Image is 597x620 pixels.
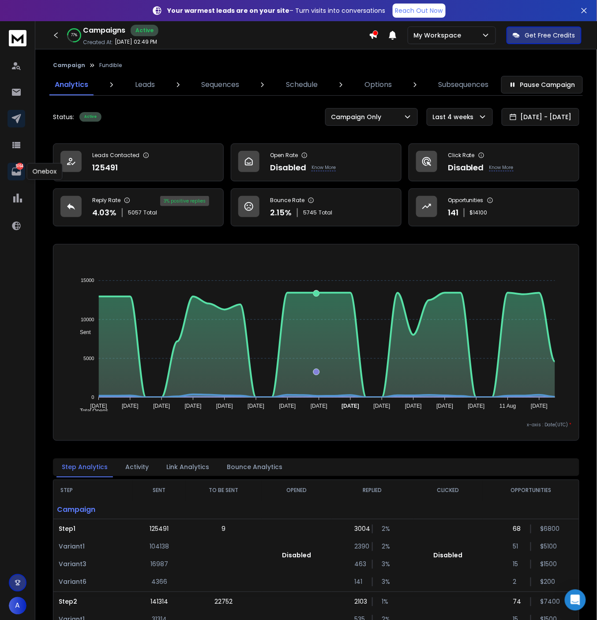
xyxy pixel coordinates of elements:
tspan: [DATE] [468,403,484,410]
div: Active [131,25,158,36]
p: 2103 [354,597,363,606]
a: Reply Rate4.03%5057Total3% positive replies [53,188,224,226]
p: Disabled [448,162,484,174]
div: Active [79,112,101,122]
p: Step 1 [59,525,128,534]
p: 141 [354,578,363,586]
p: $ 6800 [540,525,549,534]
p: – Turn visits into conversations [168,6,386,15]
p: Created At: [83,39,113,46]
p: Options [364,79,392,90]
p: 16987 [150,560,168,569]
th: CLICKED [413,480,483,501]
a: Reach Out Now [393,4,446,18]
p: Subsequences [439,79,489,90]
span: 5745 [303,209,317,216]
p: 2 % [382,542,390,551]
a: Leads Contacted125491 [53,143,224,181]
tspan: [DATE] [279,403,296,410]
p: Disabled [282,551,312,560]
p: 463 [354,560,363,569]
button: Get Free Credits [507,26,582,44]
p: Leads [135,79,155,90]
a: Sequences [196,74,245,95]
p: 74 [513,597,522,606]
p: Sequences [202,79,240,90]
p: 2 [513,578,522,586]
p: $ 5100 [540,542,549,551]
tspan: [DATE] [248,403,264,410]
p: 141 [448,207,458,219]
p: Status: [53,113,74,121]
p: Variant 6 [59,578,128,586]
tspan: [DATE] [122,403,139,410]
a: Subsequences [433,74,494,95]
button: A [9,597,26,615]
p: 2390 [354,542,363,551]
div: Open Intercom Messenger [565,590,586,611]
p: 125491 [150,525,169,534]
p: 68 [513,525,522,534]
span: 5057 [128,209,142,216]
a: Click RateDisabledKnow More [409,143,579,181]
p: 4366 [151,578,167,586]
tspan: 0 [91,395,94,400]
p: Variant 3 [59,560,128,569]
button: Step Analytics [56,457,113,477]
p: 2.15 % [270,207,292,219]
tspan: 15000 [80,278,94,283]
tspan: [DATE] [373,403,390,410]
p: [DATE] 02:49 PM [115,38,157,45]
th: OPENED [262,480,332,501]
p: 77 % [71,33,77,38]
tspan: [DATE] [436,403,453,410]
button: Campaign [53,62,85,69]
p: 5164 [16,163,23,170]
p: $ 14100 [470,209,488,216]
tspan: [DATE] [342,403,359,410]
p: Variant 1 [59,542,128,551]
tspan: [DATE] [531,403,548,410]
p: Step 2 [59,597,128,606]
a: 5164 [8,163,25,180]
p: 51 [513,542,522,551]
button: Bounce Analytics [222,458,288,477]
button: Link Analytics [161,458,214,477]
p: Disabled [434,551,463,560]
p: $ 200 [540,578,549,586]
a: Open RateDisabledKnow More [231,143,402,181]
p: 141314 [150,597,168,606]
p: 3 % [382,560,390,569]
p: 2 % [382,525,390,534]
p: Leads Contacted [92,152,139,159]
p: 15 [513,560,522,569]
a: Bounce Rate2.15%5745Total [231,188,402,226]
p: Reach Out Now [395,6,443,15]
div: Onebox [26,163,62,180]
p: Schedule [286,79,318,90]
p: 22752 [215,597,233,606]
p: Campaign Only [331,113,385,121]
span: Total [143,209,157,216]
button: Pause Campaign [501,76,583,94]
a: Leads [130,74,160,95]
th: SENT [133,480,185,501]
p: 104138 [150,542,169,551]
button: Activity [120,458,154,477]
div: 3 % positive replies [160,196,209,206]
p: Get Free Credits [525,31,575,40]
p: 125491 [92,162,118,174]
tspan: [DATE] [90,403,107,410]
a: Schedule [281,74,323,95]
th: OPPORTUNITIES [483,480,579,501]
p: $ 7400 [540,597,549,606]
a: Options [359,74,397,95]
p: Know More [312,164,336,171]
p: $ 1500 [540,560,549,569]
p: Bounce Rate [270,197,304,204]
p: Know More [489,164,514,171]
p: Campaign [53,501,133,519]
span: Total Opens [73,408,108,414]
p: 4.03 % [92,207,116,219]
p: 1 % [382,597,390,606]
